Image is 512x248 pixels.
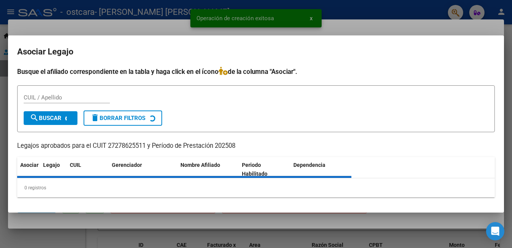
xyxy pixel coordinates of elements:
[290,157,352,182] datatable-header-cell: Dependencia
[109,157,177,182] datatable-header-cell: Gerenciador
[180,162,220,168] span: Nombre Afiliado
[90,115,145,122] span: Borrar Filtros
[70,162,81,168] span: CUIL
[239,157,290,182] datatable-header-cell: Periodo Habilitado
[90,113,100,122] mat-icon: delete
[84,110,162,126] button: Borrar Filtros
[17,45,495,59] h2: Asociar Legajo
[486,222,504,240] div: Open Intercom Messenger
[24,111,77,125] button: Buscar
[40,157,67,182] datatable-header-cell: Legajo
[17,141,495,151] p: Legajos aprobados para el CUIT 27278625511 y Período de Prestación 202508
[293,162,325,168] span: Dependencia
[67,157,109,182] datatable-header-cell: CUIL
[20,162,39,168] span: Asociar
[17,178,495,197] div: 0 registros
[30,113,39,122] mat-icon: search
[17,67,495,77] h4: Busque el afiliado correspondiente en la tabla y haga click en el ícono de la columna "Asociar".
[112,162,142,168] span: Gerenciador
[177,157,239,182] datatable-header-cell: Nombre Afiliado
[17,157,40,182] datatable-header-cell: Asociar
[242,162,267,177] span: Periodo Habilitado
[30,115,61,122] span: Buscar
[43,162,60,168] span: Legajo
